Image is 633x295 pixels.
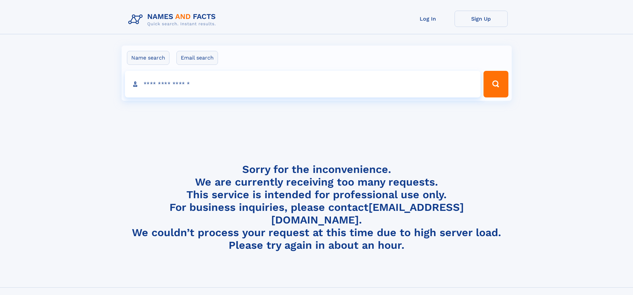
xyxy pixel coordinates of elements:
[483,71,508,97] button: Search Button
[455,11,508,27] a: Sign Up
[271,201,464,226] a: [EMAIL_ADDRESS][DOMAIN_NAME]
[176,51,218,65] label: Email search
[401,11,455,27] a: Log In
[127,51,169,65] label: Name search
[126,11,221,29] img: Logo Names and Facts
[125,71,481,97] input: search input
[126,163,508,252] h4: Sorry for the inconvenience. We are currently receiving too many requests. This service is intend...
